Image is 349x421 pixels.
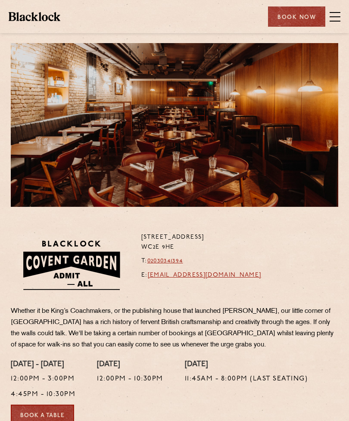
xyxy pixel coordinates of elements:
[147,258,183,264] a: 02030341394
[268,6,325,27] div: Book Now
[141,256,262,266] p: T:
[97,360,163,370] h4: [DATE]
[11,389,75,400] p: 4:45pm - 10:30pm
[11,306,338,351] p: Whether it be King’s Coachmakers, or the publishing house that launched [PERSON_NAME], our little...
[185,374,308,385] p: 11:45am - 8:00pm (Last Seating)
[11,360,75,370] h4: [DATE] - [DATE]
[141,233,262,252] p: [STREET_ADDRESS] WC2E 9HE
[11,233,131,297] img: BLA_1470_CoventGarden_Website_Solid.svg
[148,272,262,278] a: [EMAIL_ADDRESS][DOMAIN_NAME]
[11,374,75,385] p: 12:00pm - 3:00pm
[97,374,163,385] p: 12:00pm - 10:30pm
[9,12,60,21] img: BL_Textured_Logo-footer-cropped.svg
[185,360,308,370] h4: [DATE]
[141,271,262,281] p: E:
